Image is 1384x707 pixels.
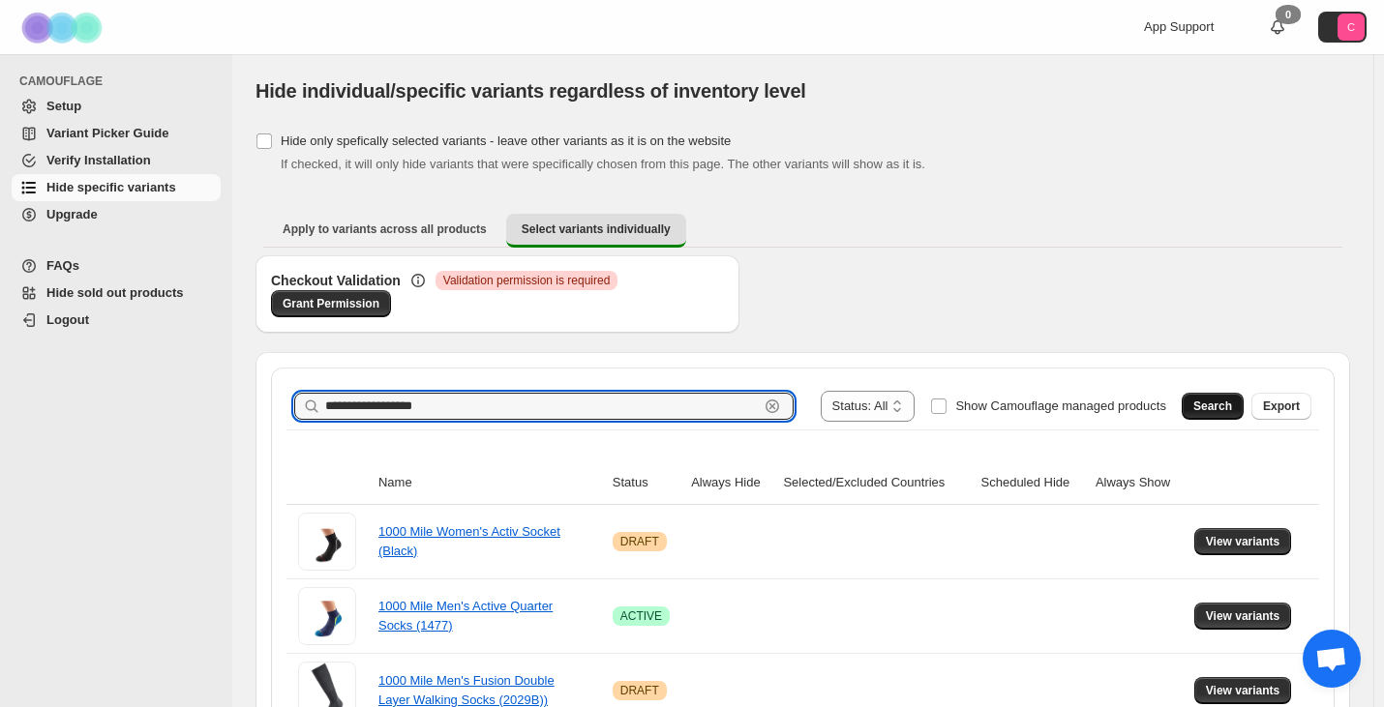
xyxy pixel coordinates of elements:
[12,280,221,307] a: Hide sold out products
[46,285,184,300] span: Hide sold out products
[1318,12,1367,43] button: Avatar with initials C
[271,290,391,317] a: Grant Permission
[976,461,1090,505] th: Scheduled Hide
[1194,677,1292,704] button: View variants
[12,201,221,228] a: Upgrade
[1338,14,1365,41] span: Avatar with initials C
[1144,19,1214,34] span: App Support
[46,153,151,167] span: Verify Installation
[256,80,806,102] span: Hide individual/specific variants regardless of inventory level
[12,174,221,201] a: Hide specific variants
[620,534,659,549] span: DRAFT
[271,271,401,290] h3: Checkout Validation
[46,312,89,327] span: Logout
[1263,398,1300,414] span: Export
[283,221,487,237] span: Apply to variants across all products
[1193,398,1232,414] span: Search
[283,296,379,311] span: Grant Permission
[267,214,502,245] button: Apply to variants across all products
[12,147,221,174] a: Verify Installation
[281,133,731,148] span: Hide only spefically selected variants - leave other variants as it is on the website
[46,180,176,194] span: Hide specific variants
[685,461,777,505] th: Always Hide
[1206,608,1280,624] span: View variants
[46,207,98,221] span: Upgrade
[1090,461,1188,505] th: Always Show
[46,258,79,273] span: FAQs
[522,221,671,237] span: Select variants individually
[46,99,81,113] span: Setup
[1276,5,1301,24] div: 0
[298,587,356,645] img: 1000 Mile Men's Active Quarter Socks (1477)
[1268,17,1287,37] a: 0
[1194,528,1292,555] button: View variants
[373,461,607,505] th: Name
[1347,21,1355,33] text: C
[607,461,685,505] th: Status
[506,214,686,248] button: Select variants individually
[19,74,223,89] span: CAMOUFLAGE
[443,273,611,288] span: Validation permission is required
[1206,683,1280,698] span: View variants
[1194,603,1292,630] button: View variants
[378,599,553,633] a: 1000 Mile Men's Active Quarter Socks (1477)
[763,397,782,416] button: Clear
[12,307,221,334] a: Logout
[12,120,221,147] a: Variant Picker Guide
[777,461,975,505] th: Selected/Excluded Countries
[1206,534,1280,549] span: View variants
[620,608,662,624] span: ACTIVE
[1251,393,1311,420] button: Export
[1182,393,1244,420] button: Search
[1303,630,1361,688] div: 打開聊天
[298,513,356,571] img: 1000 Mile Women's Activ Socket (Black)
[15,1,112,54] img: Camouflage
[620,683,659,698] span: DRAFT
[12,93,221,120] a: Setup
[955,398,1166,413] span: Show Camouflage managed products
[378,673,555,707] a: 1000 Mile Men's Fusion Double Layer Walking Socks (2029B))
[12,252,221,280] a: FAQs
[378,524,560,558] a: 1000 Mile Women's Activ Socket (Black)
[281,157,925,171] span: If checked, it will only hide variants that were specifically chosen from this page. The other va...
[46,126,168,140] span: Variant Picker Guide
